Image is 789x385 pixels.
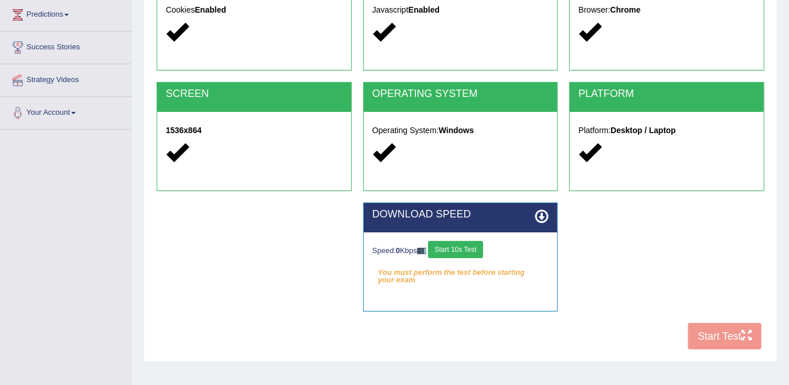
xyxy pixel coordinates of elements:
h5: Javascript [372,6,549,14]
div: Speed: Kbps [372,241,549,261]
strong: Desktop / Laptop [611,126,676,135]
h2: DOWNLOAD SPEED [372,209,549,220]
h5: Operating System: [372,126,549,135]
h5: Cookies [166,6,343,14]
strong: Chrome [611,5,641,14]
h2: OPERATING SYSTEM [372,88,549,100]
h5: Platform: [578,126,755,135]
strong: Windows [439,126,474,135]
a: Strategy Videos [1,64,131,93]
a: Your Account [1,97,131,126]
h2: SCREEN [166,88,343,100]
a: Success Stories [1,32,131,60]
strong: 0 [396,246,400,255]
em: You must perform the test before starting your exam [372,264,549,281]
strong: 1536x864 [166,126,201,135]
strong: Enabled [409,5,440,14]
strong: Enabled [195,5,226,14]
h5: Browser: [578,6,755,14]
img: ajax-loader-fb-connection.gif [417,248,426,254]
button: Start 10s Test [428,241,483,258]
h2: PLATFORM [578,88,755,100]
